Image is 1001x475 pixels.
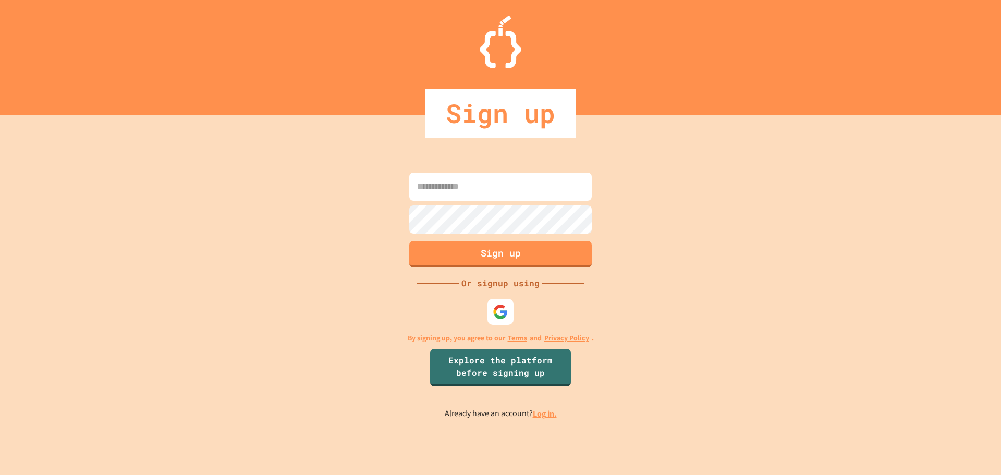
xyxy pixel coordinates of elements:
[533,408,557,419] a: Log in.
[480,16,521,68] img: Logo.svg
[508,333,527,344] a: Terms
[544,333,589,344] a: Privacy Policy
[409,241,592,267] button: Sign up
[493,304,508,320] img: google-icon.svg
[459,277,542,289] div: Or signup using
[445,407,557,420] p: Already have an account?
[408,333,594,344] p: By signing up, you agree to our and .
[425,89,576,138] div: Sign up
[430,349,571,386] a: Explore the platform before signing up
